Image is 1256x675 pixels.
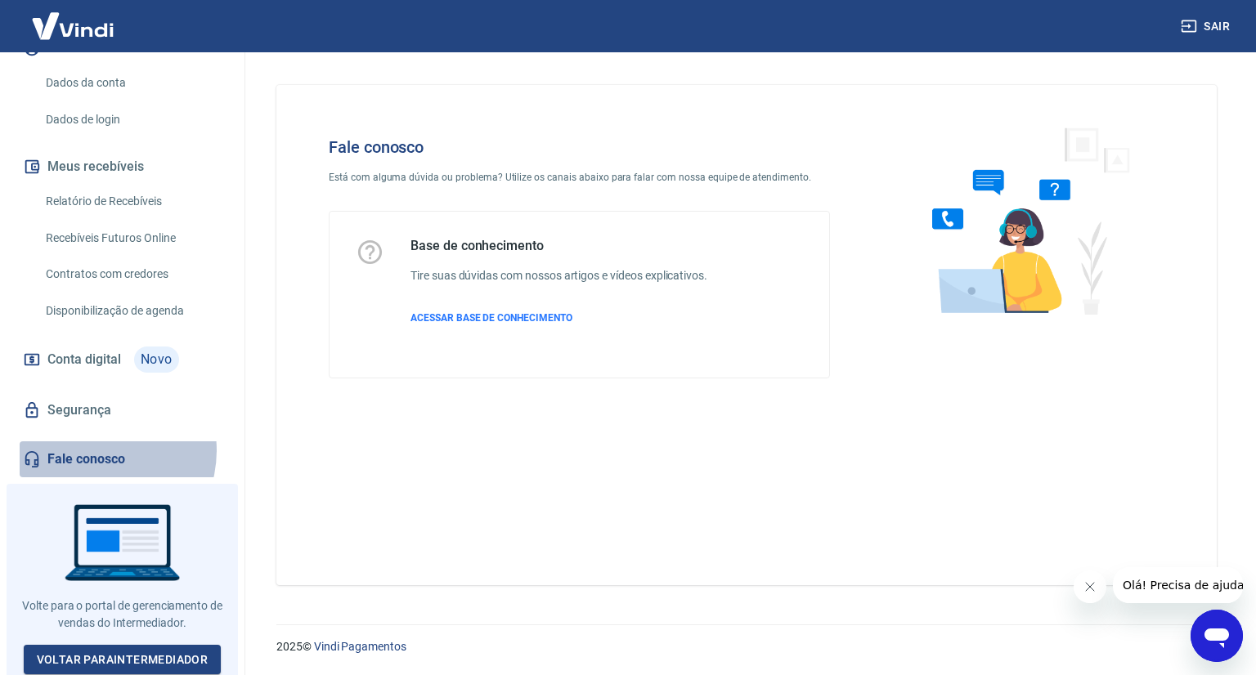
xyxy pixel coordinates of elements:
button: Sair [1177,11,1236,42]
a: Voltar paraIntermediador [24,645,222,675]
iframe: Botão para abrir a janela de mensagens [1191,610,1243,662]
h6: Tire suas dúvidas com nossos artigos e vídeos explicativos. [410,267,707,284]
iframe: Fechar mensagem [1074,570,1106,603]
a: ACESSAR BASE DE CONHECIMENTO [410,311,707,325]
button: Meus recebíveis [20,149,225,185]
h5: Base de conhecimento [410,238,707,254]
p: 2025 © [276,638,1217,655]
p: Está com alguma dúvida ou problema? Utilize os canais abaixo para falar com nossa equipe de atend... [329,170,830,185]
a: Conta digitalNovo [20,340,225,379]
a: Contratos com credores [39,257,225,291]
span: Olá! Precisa de ajuda? [10,11,137,25]
a: Disponibilização de agenda [39,294,225,328]
img: Vindi [20,1,126,51]
a: Recebíveis Futuros Online [39,221,225,255]
a: Dados da conta [39,66,225,100]
h4: Fale conosco [329,137,830,157]
iframe: Mensagem da empresa [1113,567,1243,603]
span: Conta digital [47,348,121,371]
span: ACESSAR BASE DE CONHECIMENTO [410,312,572,324]
span: Novo [134,346,179,373]
img: Fale conosco [899,111,1148,329]
a: Segurança [20,392,225,428]
a: Dados de login [39,103,225,136]
a: Fale conosco [20,441,225,477]
a: Vindi Pagamentos [314,640,406,653]
a: Relatório de Recebíveis [39,185,225,218]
